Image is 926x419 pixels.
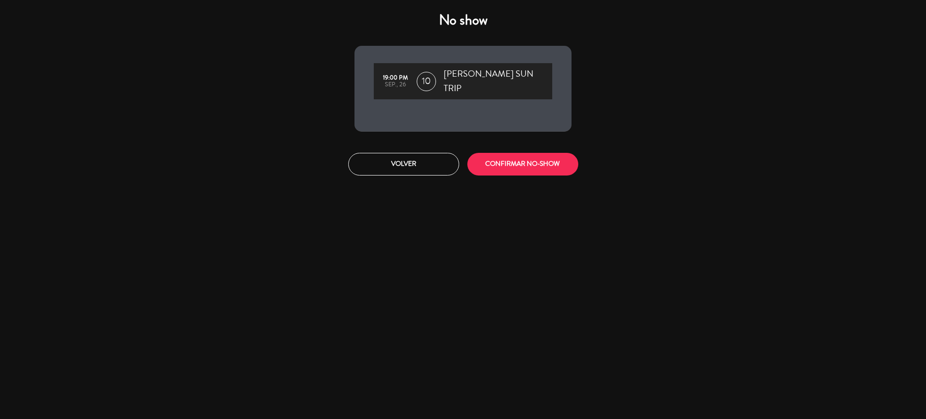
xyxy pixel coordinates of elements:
[379,75,412,81] div: 19:00 PM
[348,153,459,176] button: Volver
[417,72,436,91] span: 10
[444,67,552,95] span: [PERSON_NAME] SUN TRIP
[379,81,412,88] div: sep., 26
[467,153,578,176] button: CONFIRMAR NO-SHOW
[354,12,572,29] h4: No show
